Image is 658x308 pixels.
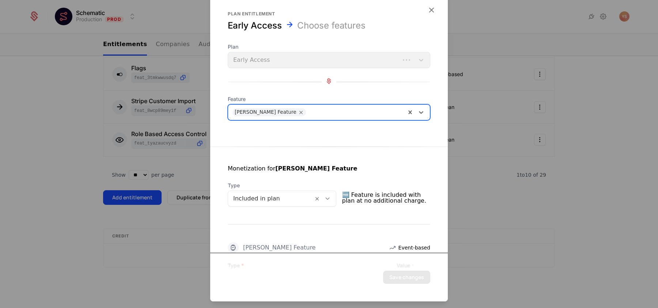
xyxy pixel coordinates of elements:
[228,20,282,31] div: Early Access
[228,43,430,50] span: Plan
[228,164,357,173] div: Monetization for
[296,108,306,116] div: Remove Florence Feature
[297,20,366,31] div: Choose features
[228,11,430,17] div: Plan entitlement
[235,108,296,116] div: [PERSON_NAME] Feature
[342,189,431,207] span: 🆓 Feature is included with plan at no additional charge.
[228,95,430,103] span: Feature
[243,245,315,251] div: [PERSON_NAME] Feature
[383,271,430,284] button: Save changes
[275,165,357,172] strong: [PERSON_NAME] Feature
[228,182,336,189] span: Type
[398,244,430,251] span: Event-based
